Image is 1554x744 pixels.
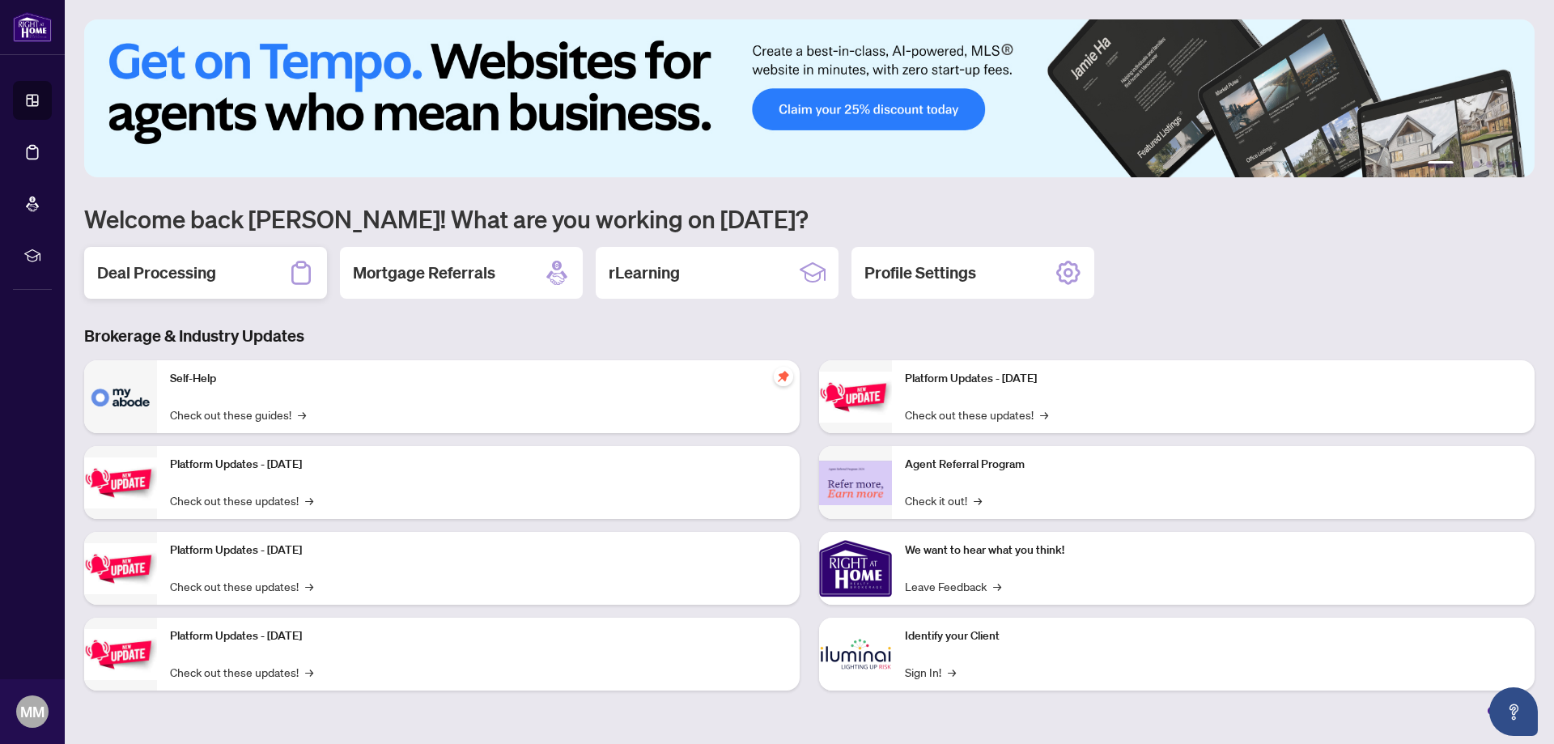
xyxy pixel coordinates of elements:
[170,491,313,509] a: Check out these updates!→
[1473,161,1480,168] button: 3
[170,577,313,595] a: Check out these updates!→
[1428,161,1454,168] button: 1
[170,406,306,423] a: Check out these guides!→
[305,577,313,595] span: →
[905,456,1522,474] p: Agent Referral Program
[1460,161,1467,168] button: 2
[84,629,157,680] img: Platform Updates - July 8, 2025
[170,663,313,681] a: Check out these updates!→
[170,456,787,474] p: Platform Updates - [DATE]
[974,491,982,509] span: →
[905,406,1048,423] a: Check out these updates!→
[13,12,52,42] img: logo
[84,325,1535,347] h3: Brokerage & Industry Updates
[84,19,1535,177] img: Slide 0
[298,406,306,423] span: →
[609,261,680,284] h2: rLearning
[905,491,982,509] a: Check it out!→
[1040,406,1048,423] span: →
[948,663,956,681] span: →
[305,663,313,681] span: →
[905,542,1522,559] p: We want to hear what you think!
[353,261,495,284] h2: Mortgage Referrals
[84,203,1535,234] h1: Welcome back [PERSON_NAME]! What are you working on [DATE]?
[819,372,892,423] img: Platform Updates - June 23, 2025
[97,261,216,284] h2: Deal Processing
[84,360,157,433] img: Self-Help
[170,370,787,388] p: Self-Help
[305,491,313,509] span: →
[170,542,787,559] p: Platform Updates - [DATE]
[905,370,1522,388] p: Platform Updates - [DATE]
[993,577,1001,595] span: →
[170,627,787,645] p: Platform Updates - [DATE]
[905,663,956,681] a: Sign In!→
[905,577,1001,595] a: Leave Feedback→
[864,261,976,284] h2: Profile Settings
[1489,687,1538,736] button: Open asap
[774,367,793,386] span: pushpin
[1512,161,1518,168] button: 6
[84,543,157,594] img: Platform Updates - July 21, 2025
[819,461,892,505] img: Agent Referral Program
[20,700,45,723] span: MM
[1499,161,1505,168] button: 5
[905,627,1522,645] p: Identify your Client
[1486,161,1492,168] button: 4
[819,532,892,605] img: We want to hear what you think!
[819,618,892,691] img: Identify your Client
[84,457,157,508] img: Platform Updates - September 16, 2025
